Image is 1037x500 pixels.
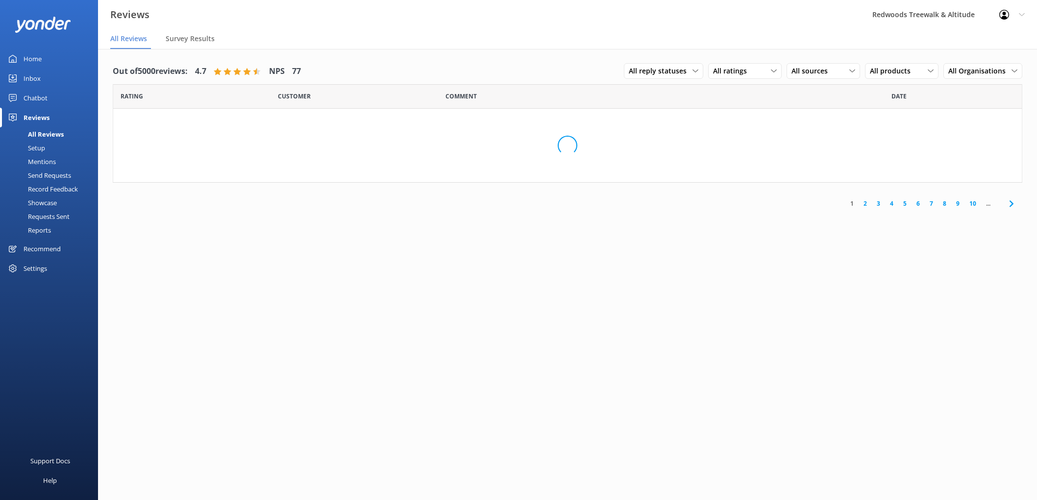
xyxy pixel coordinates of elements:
[110,34,147,44] span: All Reviews
[6,168,98,182] a: Send Requests
[30,451,70,471] div: Support Docs
[292,65,301,78] h4: 77
[6,141,98,155] a: Setup
[6,127,98,141] a: All Reviews
[24,108,49,127] div: Reviews
[629,66,692,76] span: All reply statuses
[6,196,57,210] div: Showcase
[6,182,98,196] a: Record Feedback
[24,88,48,108] div: Chatbot
[948,66,1012,76] span: All Organisations
[278,92,311,101] span: Date
[6,196,98,210] a: Showcase
[15,17,71,33] img: yonder-white-logo.png
[6,155,56,168] div: Mentions
[113,65,188,78] h4: Out of 5000 reviews:
[445,92,477,101] span: Question
[24,239,61,259] div: Recommend
[791,66,834,76] span: All sources
[885,199,898,208] a: 4
[964,199,981,208] a: 10
[925,199,938,208] a: 7
[6,210,70,223] div: Requests Sent
[912,199,925,208] a: 6
[195,65,206,78] h4: 4.7
[6,223,51,237] div: Reports
[6,168,71,182] div: Send Requests
[121,92,143,101] span: Date
[898,199,912,208] a: 5
[6,155,98,168] a: Mentions
[110,7,149,23] h3: Reviews
[6,127,64,141] div: All Reviews
[24,69,41,88] div: Inbox
[166,34,215,44] span: Survey Results
[6,210,98,223] a: Requests Sent
[6,182,78,196] div: Record Feedback
[24,49,42,69] div: Home
[269,65,285,78] h4: NPS
[6,223,98,237] a: Reports
[981,199,995,208] span: ...
[713,66,753,76] span: All ratings
[938,199,951,208] a: 8
[6,141,45,155] div: Setup
[845,199,859,208] a: 1
[872,199,885,208] a: 3
[43,471,57,490] div: Help
[859,199,872,208] a: 2
[891,92,907,101] span: Date
[870,66,916,76] span: All products
[24,259,47,278] div: Settings
[951,199,964,208] a: 9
